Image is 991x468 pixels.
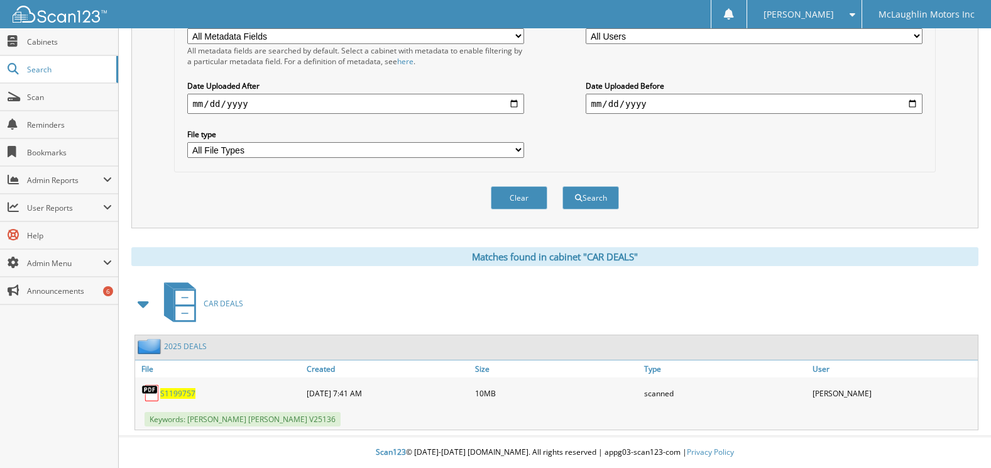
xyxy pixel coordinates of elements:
a: Size [472,360,640,377]
span: Scan123 [376,447,406,457]
input: start [187,94,523,114]
img: folder2.png [138,338,164,354]
span: McLaughlin Motors Inc [879,11,975,18]
a: Privacy Policy [687,447,734,457]
span: Admin Menu [27,258,103,269]
button: Search [562,186,619,209]
span: [PERSON_NAME] [764,11,834,18]
a: CAR DEALS [156,279,243,328]
a: User [809,360,978,377]
span: Cabinets [27,36,112,47]
iframe: Chat Widget [928,408,991,468]
span: Admin Reports [27,175,103,186]
span: Help [27,230,112,241]
span: Announcements [27,286,112,296]
img: scan123-logo-white.svg [13,6,107,23]
div: All metadata fields are searched by default. Select a cabinet with metadata to enable filtering b... [187,45,523,67]
span: Scan [27,92,112,103]
div: scanned [641,381,809,406]
span: User Reports [27,203,103,213]
div: Matches found in cabinet "CAR DEALS" [131,247,978,266]
input: end [586,94,922,114]
span: Reminders [27,120,112,130]
button: Clear [491,186,547,209]
label: Date Uploaded After [187,81,523,91]
a: S1199757 [160,388,195,399]
a: File [135,360,304,377]
span: CAR DEALS [204,298,243,309]
span: Search [27,64,110,75]
a: Created [304,360,472,377]
a: here [397,56,413,67]
div: 10MB [472,381,640,406]
label: Date Uploaded Before [586,81,922,91]
div: © [DATE]-[DATE] [DOMAIN_NAME]. All rights reserved | appg03-scan123-com | [119,437,991,468]
span: Bookmarks [27,147,112,158]
a: Type [641,360,809,377]
div: 6 [103,286,113,296]
img: PDF.png [141,384,160,403]
div: [DATE] 7:41 AM [304,381,472,406]
span: Keywords: [PERSON_NAME] [PERSON_NAME] V25136 [145,412,341,426]
a: 2025 DEALS [164,341,207,352]
label: File type [187,129,523,140]
div: [PERSON_NAME] [809,381,978,406]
